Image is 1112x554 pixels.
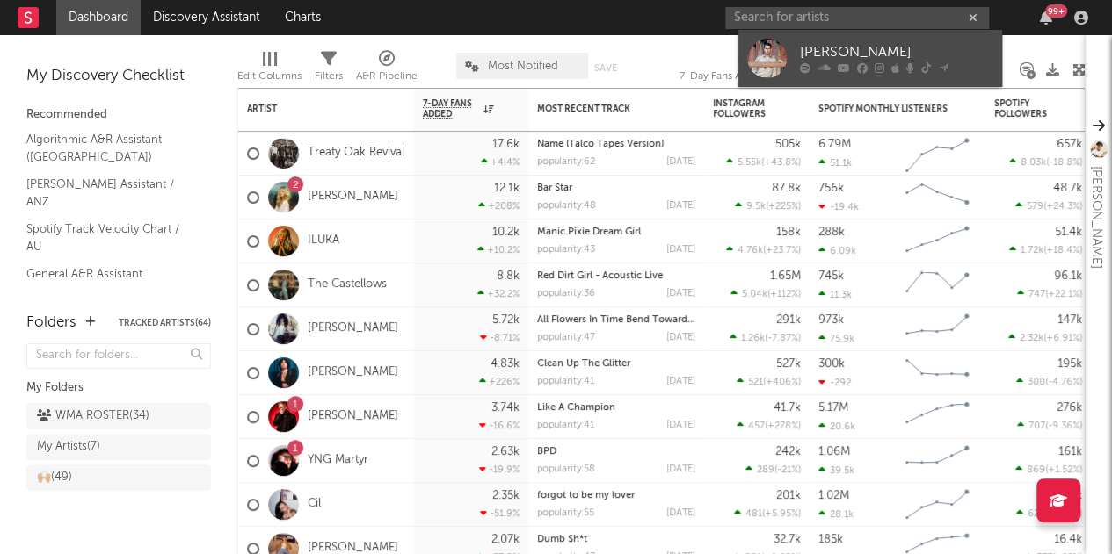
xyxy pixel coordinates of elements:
[818,314,844,326] div: 973k
[748,378,763,387] span: 521
[492,490,520,501] div: 2.35k
[738,158,761,168] span: 5.55k
[537,183,572,193] a: Bar Star
[1057,139,1082,150] div: 657k
[26,219,193,255] a: Spotify Track Velocity Chart / AU
[537,421,594,430] div: popularity: 41
[1020,334,1043,343] span: 2.32k
[818,245,856,256] div: 6.09k
[1021,158,1046,168] span: 8.03k
[315,66,343,87] div: Filters
[800,42,993,63] div: [PERSON_NAME]
[765,509,798,519] span: +5.95 %
[818,421,855,432] div: 20.6k
[1046,202,1079,212] span: +24.3 %
[818,104,950,114] div: Spotify Monthly Listeners
[777,465,798,475] span: -21 %
[308,234,339,248] a: ILUKA
[776,314,801,326] div: 291k
[680,44,811,95] div: 7-Day Fans Added (7-Day Fans Added)
[308,146,404,161] a: Treaty Oak Revival
[491,446,520,457] div: 2.63k
[746,202,766,212] span: 9.5k
[1048,421,1079,431] span: -9.36 %
[666,333,695,342] div: [DATE]
[1016,507,1082,519] div: ( )
[898,395,977,439] svg: Chart title
[537,447,556,457] a: BPD
[742,290,767,299] span: 5.04k
[26,343,211,369] input: Search for folders...
[767,421,798,431] span: +278 %
[898,176,977,219] svg: Chart title
[537,333,595,342] div: popularity: 47
[308,409,398,424] a: [PERSON_NAME]
[898,351,977,395] svg: Chart title
[1017,420,1082,431] div: ( )
[356,44,418,95] div: A&R Pipeline
[766,378,798,387] span: +406 %
[766,246,798,255] span: +23.7 %
[356,66,418,87] div: A&R Pipeline
[898,132,977,176] svg: Chart title
[1045,4,1067,18] div: 99 +
[492,139,520,150] div: 17.6k
[726,156,801,168] div: ( )
[491,534,520,545] div: 2.07k
[898,439,977,483] svg: Chart title
[680,66,811,87] div: 7-Day Fans Added (7-Day Fans Added)
[1009,244,1082,255] div: ( )
[1048,290,1079,299] span: +22.1 %
[1008,332,1082,343] div: ( )
[494,183,520,194] div: 12.1k
[537,403,615,413] a: Like A Champion
[491,358,520,370] div: 4.83k
[119,319,211,327] button: Tracked Artists(64)
[666,201,695,211] div: [DATE]
[730,332,801,343] div: ( )
[726,244,801,255] div: ( )
[774,534,801,545] div: 32.7k
[818,377,851,388] div: -292
[537,315,732,325] a: All Flowers In Time Bend Towards The Sun
[666,157,695,167] div: [DATE]
[477,244,520,255] div: +10.2 %
[767,334,798,343] span: -7.87 %
[666,508,695,518] div: [DATE]
[818,157,852,169] div: 51.1k
[1046,246,1079,255] span: +18.4 %
[537,491,635,500] a: forgot to be my lover
[764,158,798,168] span: +43.8 %
[768,202,798,212] span: +225 %
[537,403,695,413] div: Like A Champion
[770,290,798,299] span: +112 %
[818,490,849,501] div: 1.02M
[247,104,379,114] div: Artist
[730,288,801,299] div: ( )
[537,508,594,518] div: popularity: 55
[537,377,594,386] div: popularity: 41
[1054,270,1082,282] div: 96.1k
[492,227,520,238] div: 10.2k
[308,453,368,468] a: YNG Martyr
[1054,534,1082,545] div: 16.4k
[818,358,845,370] div: 300k
[734,507,801,519] div: ( )
[818,333,854,344] div: 75.9k
[1028,421,1045,431] span: 707
[26,66,211,87] div: My Discovery Checklist
[818,270,844,282] div: 745k
[488,61,558,72] span: Most Notified
[1058,446,1082,457] div: 161k
[537,535,695,544] div: Dumb Sh*t
[725,7,989,29] input: Search for artists
[772,183,801,194] div: 87.8k
[737,420,801,431] div: ( )
[537,289,595,299] div: popularity: 36
[1028,378,1045,387] span: 300
[745,464,801,475] div: ( )
[315,44,343,95] div: Filters
[1028,290,1045,299] span: 747
[37,467,72,488] div: 🙌🏼 ( 49 )
[1016,376,1082,387] div: ( )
